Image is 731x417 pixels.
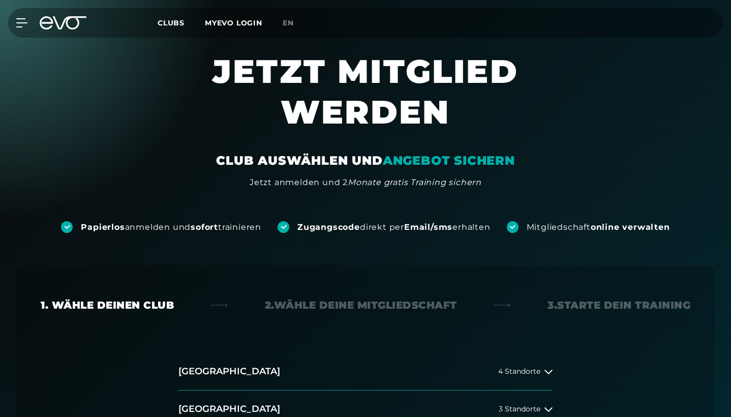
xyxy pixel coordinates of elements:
h2: [GEOGRAPHIC_DATA] [178,365,280,378]
strong: Zugangscode [297,222,360,232]
a: en [283,17,306,29]
div: anmelden und trainieren [81,222,261,233]
strong: Email/sms [404,222,452,232]
span: Clubs [158,18,185,27]
div: 2. Wähle deine Mitgliedschaft [265,298,457,312]
div: direkt per erhalten [297,222,490,233]
a: MYEVO LOGIN [205,18,262,27]
strong: online verwalten [591,222,670,232]
div: Jetzt anmelden und 2 [250,176,481,189]
div: Mitgliedschaft [527,222,670,233]
div: CLUB AUSWÄHLEN UND [216,153,514,169]
strong: Papierlos [81,222,125,232]
span: en [283,18,294,27]
h2: [GEOGRAPHIC_DATA] [178,403,280,415]
a: Clubs [158,18,205,27]
span: 4 Standorte [498,368,540,375]
em: Monate gratis Training sichern [348,177,481,187]
button: [GEOGRAPHIC_DATA]4 Standorte [178,353,553,391]
div: 3. Starte dein Training [547,298,690,312]
h1: JETZT MITGLIED WERDEN [132,51,599,153]
strong: sofort [191,222,218,232]
em: ANGEBOT SICHERN [383,153,515,168]
div: 1. Wähle deinen Club [41,298,174,312]
span: 3 Standorte [499,405,540,413]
